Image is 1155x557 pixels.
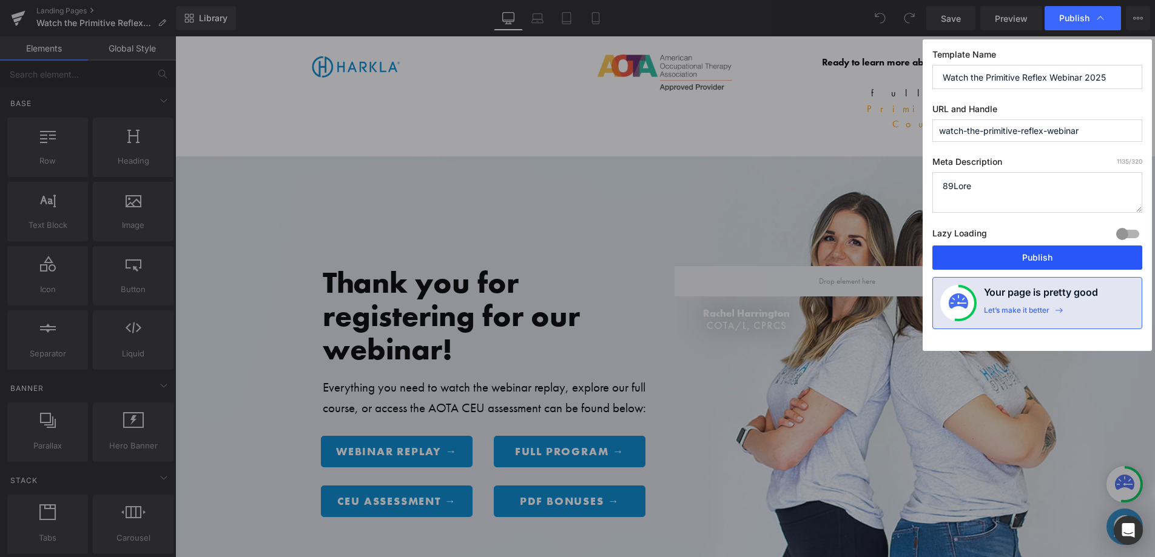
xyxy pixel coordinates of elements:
a: PDF Bonuses → [318,449,470,481]
label: Meta Description [932,156,1142,172]
span: CEU Assessment → [162,458,281,472]
span: Publish [1059,13,1089,24]
a: Webinar Replay → [146,399,297,431]
label: Template Name [932,49,1142,65]
span: /320 [1117,158,1142,165]
textarea: 89Lore 72Ipsum 18Dolorsi 48Ametcon Adip eli seddoeiu tem inci utlaboreet, dol magn al enimadm v q... [932,172,1142,213]
a: CEU Assessment → [146,449,297,481]
span: Webinar Replay → [161,409,282,422]
button: Publish [932,245,1142,270]
label: URL and Handle [932,104,1142,119]
div: Let’s make it better [984,305,1049,321]
a: Full Program → [318,399,470,431]
img: onboarding-status.svg [949,293,968,313]
span: 1135 [1117,158,1129,165]
h4: Your page is pretty good [984,285,1098,305]
a: Retained Primitive Reflex Course Here [692,50,844,94]
p: Everything you need to watch the webinar replay, explore our full course, or access the AOTA CEU ... [147,341,481,381]
span: Full Program → [340,409,449,422]
p: See the full [620,34,844,96]
span: Thank you for registering for our webinar! [147,227,405,332]
div: Open Intercom Messenger [1114,516,1143,545]
div: Messenger Dummy Widget [931,472,968,509]
label: Lazy Loading [932,225,987,245]
span: PDF Bonuses → [345,458,444,472]
b: Ready to learn more about primitive reflexes? [647,19,844,32]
